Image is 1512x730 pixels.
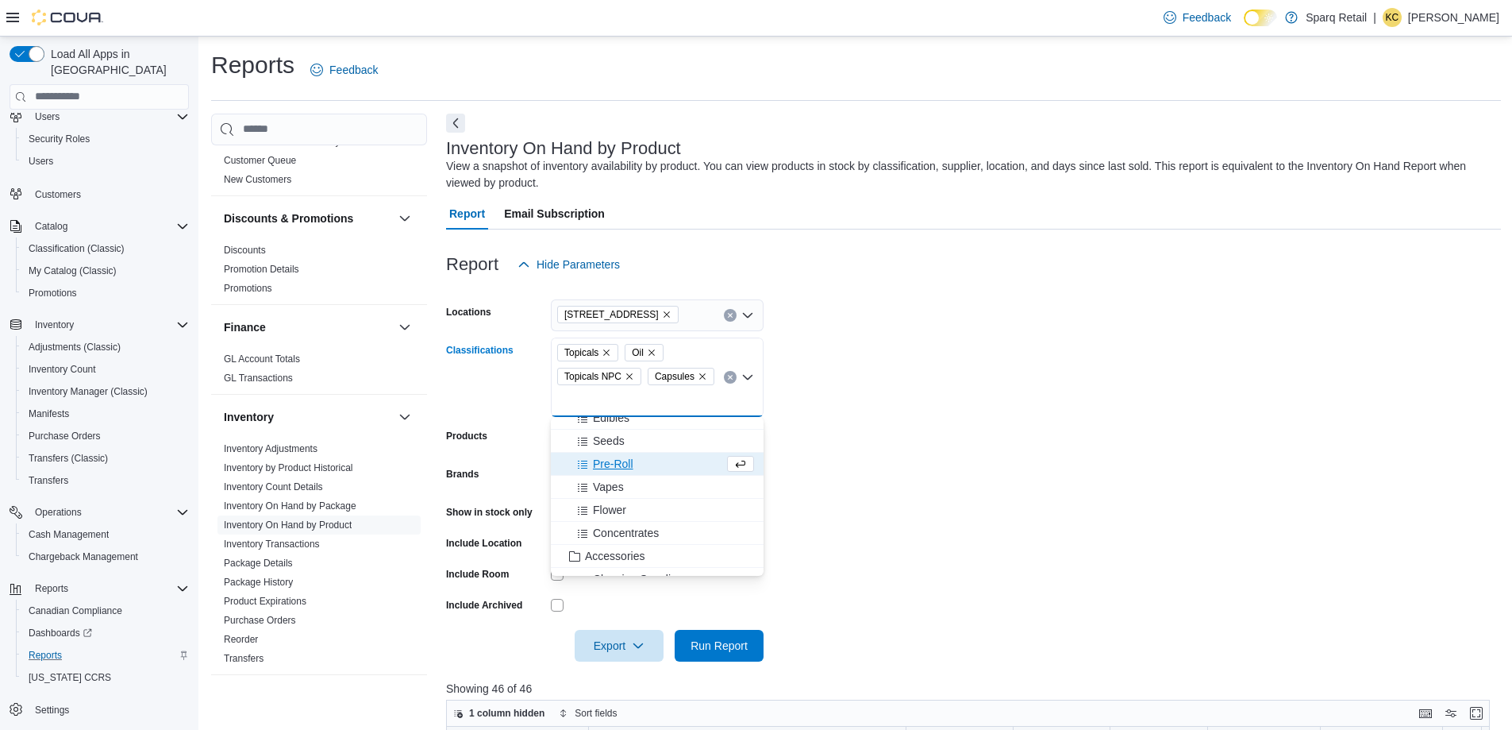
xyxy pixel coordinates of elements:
[22,360,102,379] a: Inventory Count
[29,217,74,236] button: Catalog
[575,707,617,720] span: Sort fields
[446,506,533,519] label: Show in stock only
[29,474,68,487] span: Transfers
[698,372,707,381] button: Remove Capsules from selection in this group
[675,630,764,662] button: Run Report
[224,615,296,626] a: Purchase Orders
[1183,10,1231,25] span: Feedback
[22,449,189,468] span: Transfers (Classic)
[1157,2,1237,33] a: Feedback
[22,668,189,687] span: Washington CCRS
[3,182,195,205] button: Customers
[16,260,195,282] button: My Catalog (Classic)
[224,211,353,226] h3: Discounts & Promotions
[585,548,644,564] span: Accessories
[224,173,291,186] span: New Customers
[211,49,294,81] h1: Reports
[16,238,195,260] button: Classification (Classic)
[35,188,81,201] span: Customers
[224,652,264,665] span: Transfers
[741,309,754,322] button: Open list of options
[593,456,633,472] span: Pre-Roll
[224,689,392,705] button: Loyalty
[16,666,195,689] button: [US_STATE] CCRS
[29,341,121,353] span: Adjustments (Classic)
[3,215,195,238] button: Catalog
[22,360,189,379] span: Inventory Count
[29,133,90,145] span: Security Roles
[551,522,764,545] button: Concentrates
[224,596,306,607] a: Product Expirations
[22,404,189,423] span: Manifests
[3,501,195,523] button: Operations
[22,525,189,544] span: Cash Management
[22,547,144,566] a: Chargeback Management
[22,239,189,258] span: Classification (Classic)
[224,174,291,185] a: New Customers
[22,525,115,544] a: Cash Management
[22,239,131,258] a: Classification (Classic)
[29,315,189,334] span: Inventory
[551,568,764,591] button: Cleaning Supplies
[1244,26,1245,27] span: Dark Mode
[29,287,77,299] span: Promotions
[224,519,352,531] a: Inventory On Hand by Product
[22,547,189,566] span: Chargeback Management
[22,284,189,303] span: Promotions
[16,380,195,403] button: Inventory Manager (Classic)
[22,601,129,620] a: Canadian Compliance
[1416,704,1435,723] button: Keyboard shortcuts
[211,439,427,674] div: Inventory
[224,557,293,570] span: Package Details
[35,110,60,123] span: Users
[551,499,764,522] button: Flower
[29,217,189,236] span: Catalog
[22,646,189,665] span: Reports
[16,644,195,666] button: Reports
[16,425,195,447] button: Purchase Orders
[593,502,626,518] span: Flower
[29,155,53,168] span: Users
[1383,8,1402,27] div: Kailey Clements
[224,409,392,425] button: Inventory
[304,54,384,86] a: Feedback
[625,372,634,381] button: Remove Topicals NPC from selection in this group
[224,283,272,294] a: Promotions
[1386,8,1399,27] span: KC
[224,442,317,455] span: Inventory Adjustments
[224,653,264,664] a: Transfers
[593,571,683,587] span: Cleaning Supplies
[22,471,75,490] a: Transfers
[446,568,509,581] label: Include Room
[211,350,427,394] div: Finance
[22,338,189,357] span: Adjustments (Classic)
[724,309,737,322] button: Clear input
[16,600,195,622] button: Canadian Compliance
[16,336,195,358] button: Adjustments (Classic)
[224,319,392,335] button: Finance
[22,284,83,303] a: Promotions
[446,344,514,357] label: Classifications
[224,500,356,512] span: Inventory On Hand by Package
[446,537,521,550] label: Include Location
[564,345,598,361] span: Topicals
[446,681,1501,697] p: Showing 46 of 46
[3,314,195,336] button: Inventory
[593,410,629,426] span: Edibles
[446,158,1493,191] div: View a snapshot of inventory availability by product. You can view products in stock by classific...
[22,668,117,687] a: [US_STATE] CCRS
[29,430,101,442] span: Purchase Orders
[395,688,414,707] button: Loyalty
[625,344,664,361] span: Oil
[593,433,625,449] span: Seeds
[224,481,323,493] span: Inventory Count Details
[224,595,306,608] span: Product Expirations
[593,479,624,495] span: Vapes
[224,245,266,256] a: Discounts
[22,261,189,280] span: My Catalog (Classic)
[224,577,293,588] a: Package History
[741,371,754,384] button: Close list of options
[537,257,620,272] span: Hide Parameters
[22,129,96,149] a: Security Roles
